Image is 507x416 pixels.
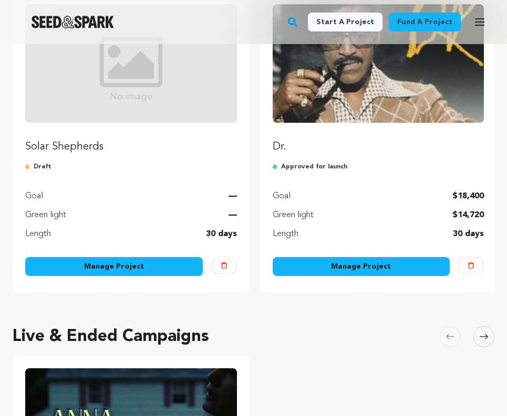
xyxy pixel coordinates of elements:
[25,209,66,221] p: Green light
[32,16,114,28] a: Seed&Spark Homepage
[25,257,203,276] a: Manage Project
[25,140,237,154] p: Solar Shepherds
[25,163,34,171] img: submitted-for-review.svg
[273,140,484,154] p: Dr.
[389,13,461,31] a: Fund a project
[453,228,484,240] p: 30 days
[32,16,114,28] img: Seed&Spark Logo Dark Mode
[13,324,209,349] h2: Live & Ended Campaigns
[273,163,484,171] p: Approved for launch
[229,209,237,221] p: —
[221,262,227,269] img: trash-empty.svg
[452,209,484,221] p: $14,720
[452,190,484,202] p: $18,400
[229,190,237,202] p: —
[25,190,43,202] p: Goal
[25,163,237,171] p: Draft
[273,209,314,221] p: Green light
[308,13,382,31] a: Start a project
[468,262,474,269] img: trash-empty.svg
[273,163,281,171] img: approved-for-launch.svg
[273,257,450,276] a: Manage Project
[273,228,298,240] p: Length
[206,228,237,240] p: 30 days
[273,190,291,202] p: Goal
[25,228,51,240] p: Length
[273,4,484,154] a: Fund Dr.
[25,4,237,154] a: Fund Solar Shepherds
